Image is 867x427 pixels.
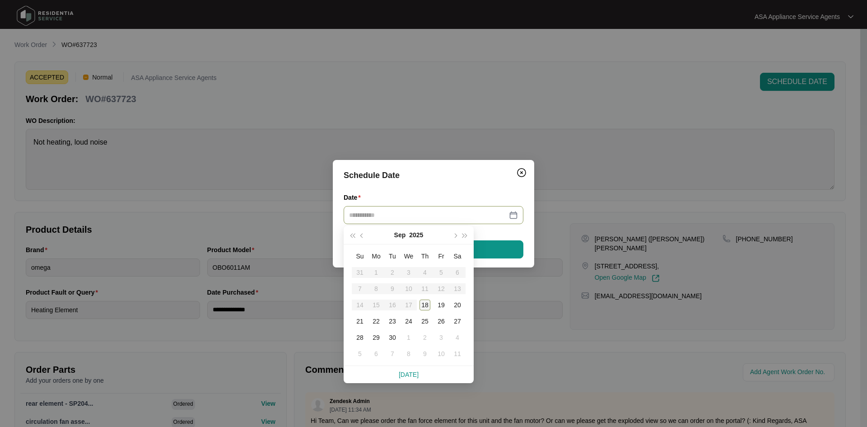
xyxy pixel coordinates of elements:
td: 2025-09-30 [384,329,401,346]
td: 2025-10-08 [401,346,417,362]
td: 2025-10-01 [401,329,417,346]
div: 10 [436,348,447,359]
th: Tu [384,248,401,264]
td: 2025-09-27 [449,313,466,329]
td: 2025-09-29 [368,329,384,346]
div: 4 [452,332,463,343]
input: Date [349,210,507,220]
td: 2025-10-03 [433,329,449,346]
td: 2025-10-05 [352,346,368,362]
div: 2 [420,332,430,343]
td: 2025-09-19 [433,297,449,313]
div: 24 [403,316,414,327]
div: 8 [403,348,414,359]
div: 28 [354,332,365,343]
button: Sep [394,226,406,244]
div: 3 [436,332,447,343]
div: 30 [387,332,398,343]
th: Sa [449,248,466,264]
td: 2025-10-02 [417,329,433,346]
td: 2025-09-24 [401,313,417,329]
button: Close [514,165,529,180]
td: 2025-10-06 [368,346,384,362]
div: 29 [371,332,382,343]
div: 19 [436,300,447,310]
div: 27 [452,316,463,327]
div: 25 [420,316,430,327]
td: 2025-10-07 [384,346,401,362]
td: 2025-09-21 [352,313,368,329]
td: 2025-10-04 [449,329,466,346]
div: Schedule Date [344,169,523,182]
div: 9 [420,348,430,359]
img: closeCircle [516,167,527,178]
td: 2025-10-09 [417,346,433,362]
div: 26 [436,316,447,327]
td: 2025-09-25 [417,313,433,329]
div: 18 [420,300,430,310]
div: 7 [387,348,398,359]
td: 2025-09-26 [433,313,449,329]
div: 5 [354,348,365,359]
div: 6 [371,348,382,359]
th: Fr [433,248,449,264]
div: 1 [403,332,414,343]
td: 2025-09-20 [449,297,466,313]
label: Date [344,193,364,202]
div: 22 [371,316,382,327]
th: Th [417,248,433,264]
td: 2025-10-10 [433,346,449,362]
div: 23 [387,316,398,327]
div: 21 [354,316,365,327]
th: Mo [368,248,384,264]
button: 2025 [409,226,423,244]
td: 2025-09-28 [352,329,368,346]
td: 2025-09-23 [384,313,401,329]
div: 11 [452,348,463,359]
th: We [401,248,417,264]
td: 2025-09-18 [417,297,433,313]
div: 20 [452,300,463,310]
td: 2025-10-11 [449,346,466,362]
th: Su [352,248,368,264]
td: 2025-09-22 [368,313,384,329]
a: [DATE] [399,371,419,378]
